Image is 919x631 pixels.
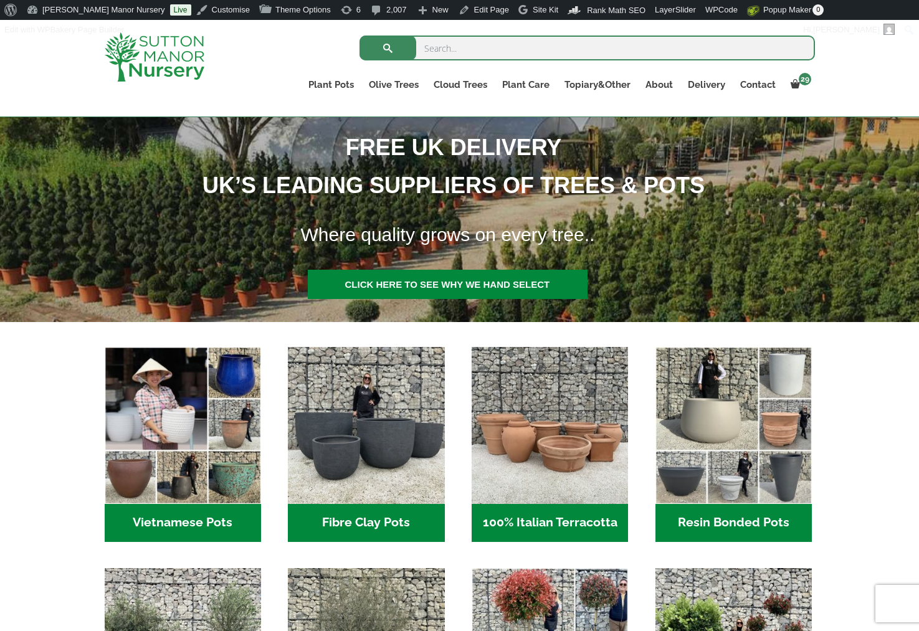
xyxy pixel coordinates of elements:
[495,76,557,93] a: Plant Care
[799,20,900,40] a: Hi,
[285,216,898,254] h1: Where quality grows on every tree..
[105,504,261,543] h2: Vietnamese Pots
[288,347,444,542] a: Visit product category Fibre Clay Pots
[105,347,261,503] img: Home - 6E921A5B 9E2F 4B13 AB99 4EF601C89C59 1 105 c
[360,36,815,60] input: Search...
[813,25,880,34] span: [PERSON_NAME]
[301,76,361,93] a: Plant Pots
[288,504,444,543] h2: Fibre Clay Pots
[105,32,204,82] img: logo
[783,76,815,93] a: 29
[799,73,811,85] span: 29
[655,347,812,503] img: Home - 67232D1B A461 444F B0F6 BDEDC2C7E10B 1 105 c
[557,76,638,93] a: Topiary&Other
[812,4,824,16] span: 0
[288,347,444,503] img: Home - 8194B7A3 2818 4562 B9DD 4EBD5DC21C71 1 105 c 1
[680,76,733,93] a: Delivery
[170,4,191,16] a: Live
[105,347,261,542] a: Visit product category Vietnamese Pots
[655,347,812,542] a: Visit product category Resin Bonded Pots
[638,76,680,93] a: About
[655,504,812,543] h2: Resin Bonded Pots
[426,76,495,93] a: Cloud Trees
[472,347,628,503] img: Home - 1B137C32 8D99 4B1A AA2F 25D5E514E47D 1 105 c
[472,347,628,542] a: Visit product category 100% Italian Terracotta
[472,504,628,543] h2: 100% Italian Terracotta
[587,6,645,15] span: Rank Math SEO
[361,76,426,93] a: Olive Trees
[733,76,783,93] a: Contact
[533,5,558,14] span: Site Kit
